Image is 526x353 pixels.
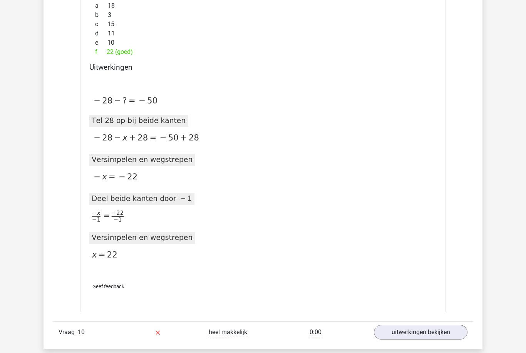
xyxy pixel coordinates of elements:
[59,328,78,337] span: Vraag
[95,10,108,20] span: b
[95,47,107,57] span: f
[78,328,85,336] span: 10
[89,47,437,57] div: 22 (goed)
[89,63,437,72] h4: Uitwerkingen
[89,10,437,20] div: 3
[92,284,124,289] span: Geef feedback
[95,1,108,10] span: a
[95,29,108,38] span: d
[374,325,467,340] a: uitwerkingen bekijken
[95,38,107,47] span: e
[89,29,437,38] div: 11
[89,20,437,29] div: 15
[89,1,437,10] div: 18
[89,38,437,47] div: 10
[209,328,247,336] span: heel makkelijk
[95,20,107,29] span: c
[310,328,322,336] span: 0:00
